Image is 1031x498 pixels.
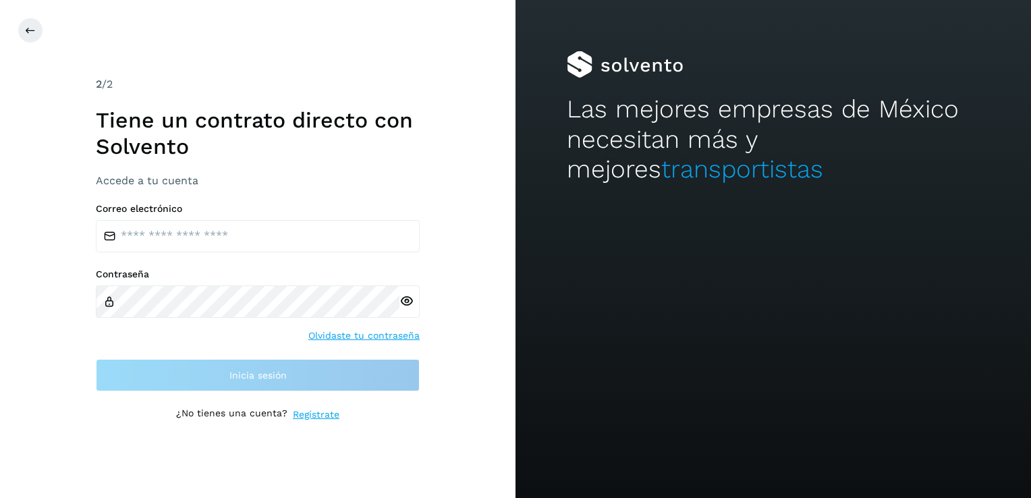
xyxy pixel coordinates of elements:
button: Inicia sesión [96,359,420,391]
label: Contraseña [96,269,420,280]
label: Correo electrónico [96,203,420,215]
h2: Las mejores empresas de México necesitan más y mejores [567,94,979,184]
span: 2 [96,78,102,90]
p: ¿No tienes una cuenta? [176,408,287,422]
a: Regístrate [293,408,339,422]
div: /2 [96,76,420,92]
h1: Tiene un contrato directo con Solvento [96,107,420,159]
a: Olvidaste tu contraseña [308,329,420,343]
h3: Accede a tu cuenta [96,174,420,187]
span: Inicia sesión [229,370,287,380]
span: transportistas [661,155,823,184]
